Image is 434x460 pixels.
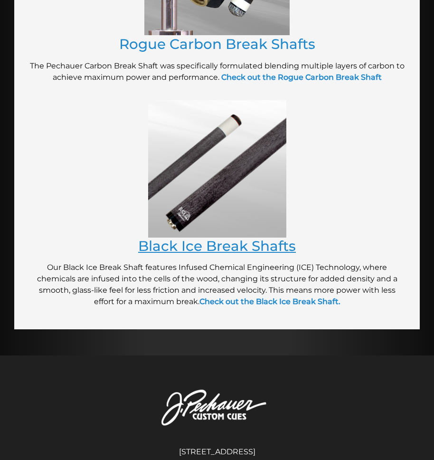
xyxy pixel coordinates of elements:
[138,238,296,254] a: Black Ice Break Shafts
[119,36,315,52] a: Rogue Carbon Break Shafts
[28,60,406,83] p: The Pechauer Carbon Break Shaft was specifically formulated blending multiple layers of carbon to...
[221,73,382,82] a: Check out the Rogue Carbon Break Shaft
[28,262,406,307] p: Our Black Ice Break Shaft features Infused Chemical Engineering (ICE) Technology, where chemicals...
[199,297,340,306] a: Check out the Black Ice Break Shaft.
[134,378,300,439] img: Pechauer Custom Cues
